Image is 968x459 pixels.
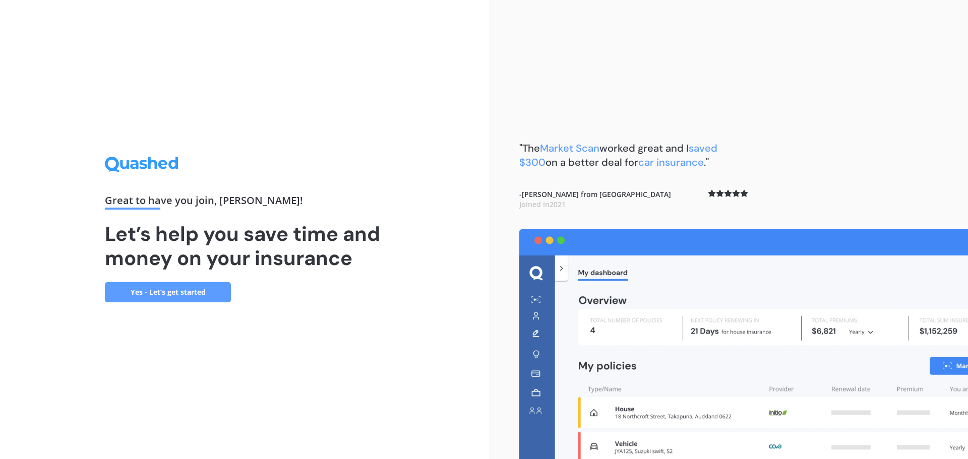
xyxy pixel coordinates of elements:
[105,282,231,302] a: Yes - Let’s get started
[519,189,671,209] b: - [PERSON_NAME] from [GEOGRAPHIC_DATA]
[105,222,384,270] h1: Let’s help you save time and money on your insurance
[519,229,968,459] img: dashboard.webp
[519,142,717,169] b: "The worked great and I on a better deal for ."
[638,156,704,169] span: car insurance
[519,142,717,169] span: saved $300
[519,200,566,209] span: Joined in 2021
[540,142,599,155] span: Market Scan
[105,195,384,210] div: Great to have you join , [PERSON_NAME] !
